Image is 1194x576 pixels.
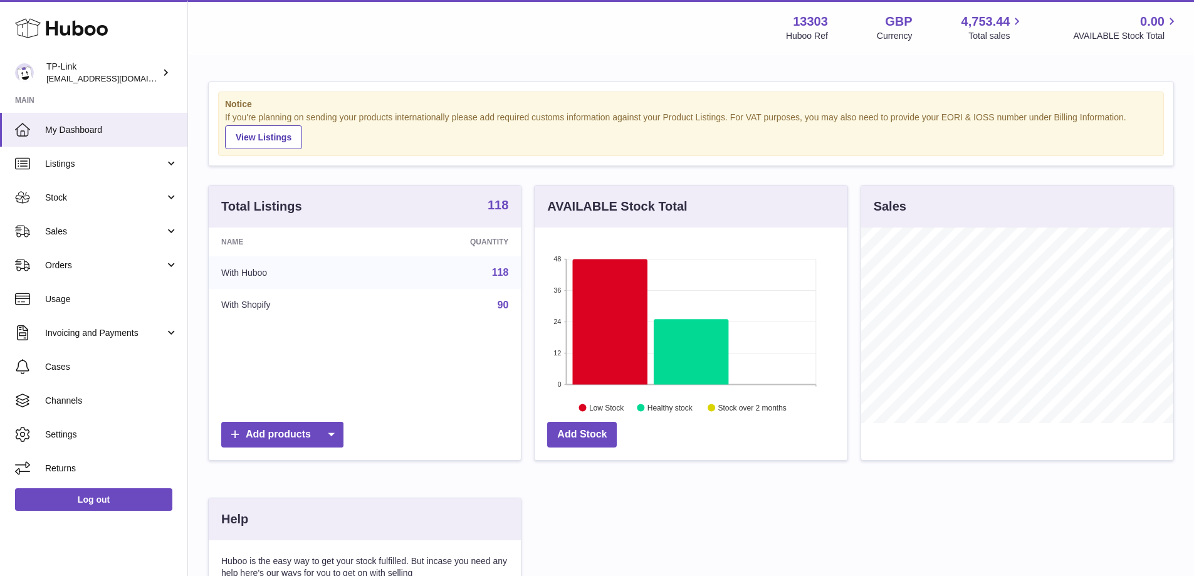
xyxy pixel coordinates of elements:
a: 0.00 AVAILABLE Stock Total [1073,13,1179,42]
text: Stock over 2 months [718,403,787,412]
span: Returns [45,463,178,474]
strong: 13303 [793,13,828,30]
span: Usage [45,293,178,305]
span: My Dashboard [45,124,178,136]
strong: 118 [488,199,508,211]
a: Add Stock [547,422,617,448]
span: Listings [45,158,165,170]
th: Quantity [377,228,521,256]
span: Settings [45,429,178,441]
a: View Listings [225,125,302,149]
span: Total sales [968,30,1024,42]
img: gaby.chen@tp-link.com [15,63,34,82]
span: Stock [45,192,165,204]
text: 24 [554,318,562,325]
div: Currency [877,30,913,42]
td: With Shopify [209,289,377,322]
text: Healthy stock [647,403,693,412]
span: AVAILABLE Stock Total [1073,30,1179,42]
a: 4,753.44 Total sales [961,13,1025,42]
h3: AVAILABLE Stock Total [547,198,687,215]
span: 4,753.44 [961,13,1010,30]
span: Channels [45,395,178,407]
div: If you're planning on sending your products internationally please add required customs informati... [225,112,1157,149]
a: 118 [488,199,508,214]
strong: GBP [885,13,912,30]
text: 0 [558,380,562,388]
span: 0.00 [1140,13,1165,30]
text: Low Stock [589,403,624,412]
h3: Sales [874,198,906,215]
text: 48 [554,255,562,263]
td: With Huboo [209,256,377,289]
span: [EMAIL_ADDRESS][DOMAIN_NAME] [46,73,184,83]
a: 90 [498,300,509,310]
th: Name [209,228,377,256]
text: 12 [554,349,562,357]
h3: Total Listings [221,198,302,215]
span: Orders [45,259,165,271]
div: TP-Link [46,61,159,85]
div: Huboo Ref [786,30,828,42]
a: 118 [492,267,509,278]
strong: Notice [225,98,1157,110]
h3: Help [221,511,248,528]
span: Cases [45,361,178,373]
text: 36 [554,286,562,294]
span: Sales [45,226,165,238]
a: Log out [15,488,172,511]
a: Add products [221,422,343,448]
span: Invoicing and Payments [45,327,165,339]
